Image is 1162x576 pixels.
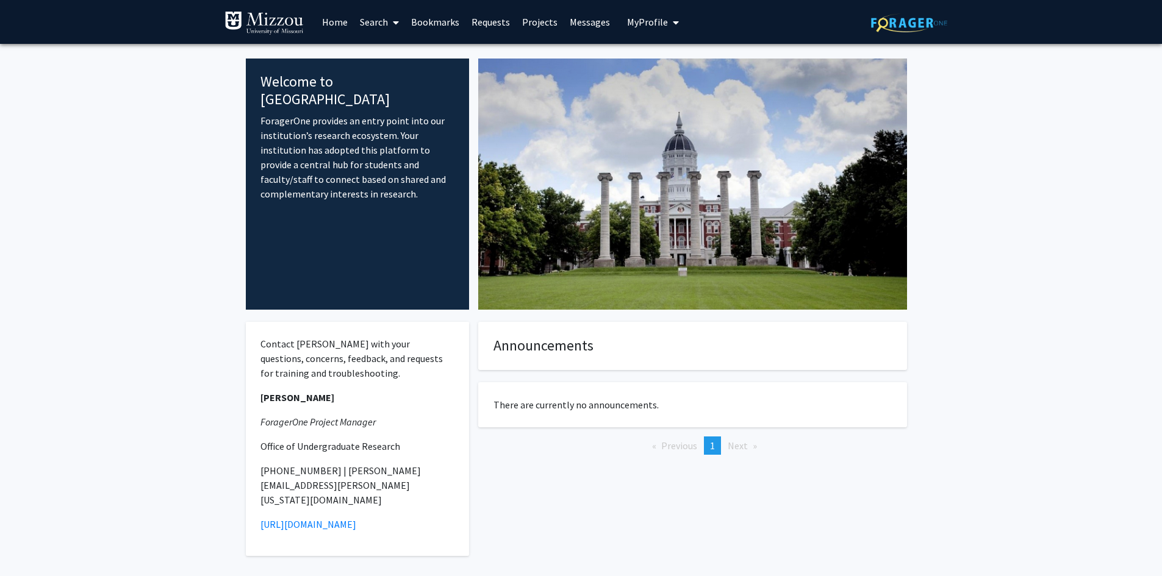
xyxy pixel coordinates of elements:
[478,59,907,310] img: Cover Image
[260,463,455,507] p: [PHONE_NUMBER] | [PERSON_NAME][EMAIL_ADDRESS][PERSON_NAME][US_STATE][DOMAIN_NAME]
[260,416,376,428] em: ForagerOne Project Manager
[316,1,354,43] a: Home
[260,391,334,404] strong: [PERSON_NAME]
[260,113,455,201] p: ForagerOne provides an entry point into our institution’s research ecosystem. Your institution ha...
[260,73,455,108] h4: Welcome to [GEOGRAPHIC_DATA]
[465,1,516,43] a: Requests
[354,1,405,43] a: Search
[224,11,304,35] img: University of Missouri Logo
[493,397,892,412] p: There are currently no announcements.
[661,439,697,452] span: Previous
[728,439,748,452] span: Next
[260,336,455,380] p: Contact [PERSON_NAME] with your questions, concerns, feedback, and requests for training and trou...
[260,439,455,453] p: Office of Undergraduate Research
[9,521,52,567] iframe: Chat
[478,436,907,455] ul: Pagination
[493,337,892,355] h4: Announcements
[260,518,356,530] a: [URL][DOMAIN_NAME]
[871,13,947,32] img: ForagerOne Logo
[516,1,564,43] a: Projects
[627,16,668,28] span: My Profile
[405,1,465,43] a: Bookmarks
[710,439,715,452] span: 1
[564,1,616,43] a: Messages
